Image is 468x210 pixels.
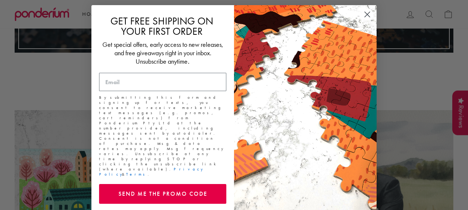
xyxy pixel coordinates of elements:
span: Unsubscribe anytime [136,57,188,65]
span: Get special offers, early access to new releases, and free giveaways right in your inbox. [102,40,223,57]
button: Close dialog [361,8,374,21]
button: SEND ME THE PROMO CODE [99,184,226,204]
input: Email [99,73,226,91]
a: Privacy Policy [99,166,203,177]
span: . [188,58,189,65]
span: GET FREE SHIPPING ON YOUR FIRST ORDER [110,15,213,38]
p: By submitting this form and signing up for texts, you consent to receive marketing text messages ... [99,95,226,177]
a: Terms [126,172,148,177]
